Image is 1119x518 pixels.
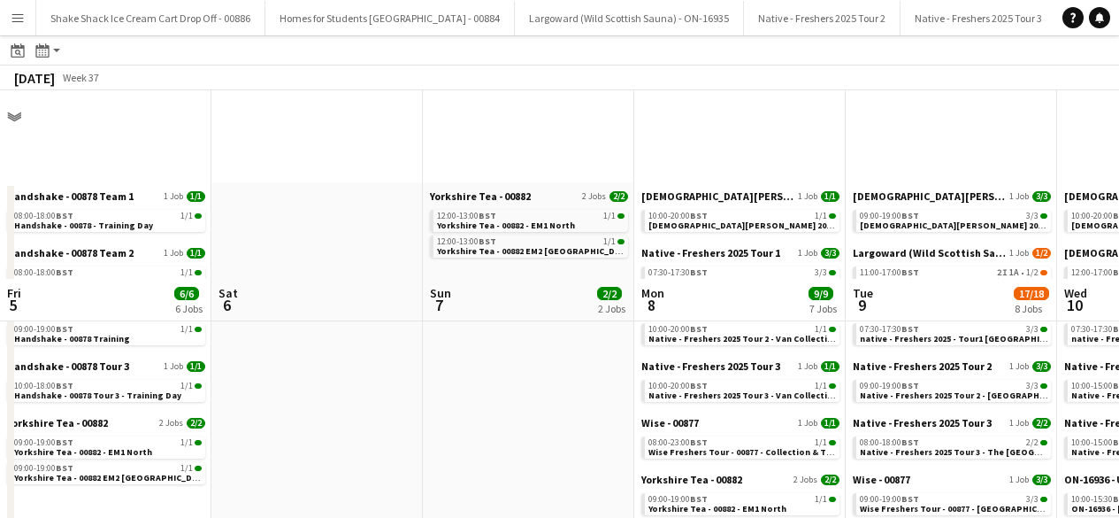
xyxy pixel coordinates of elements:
[1009,268,1019,277] span: 1A
[437,245,633,257] span: Yorkshire Tea - 00882 EM2 Midlands
[14,268,73,277] span: 08:00-18:00
[641,416,839,429] a: Wise - 008771 Job1/1
[648,325,708,334] span: 10:00-20:00
[1040,497,1047,502] span: 3/3
[1009,361,1029,372] span: 1 Job
[641,473,839,486] a: Yorkshire Tea - 008822 Jobs2/2
[648,220,945,231] span: Lady Garden 2025 Tour 2 - 00848 - Travel Day
[798,191,817,202] span: 1 Job
[7,189,205,246] div: Handshake - 00878 Team 11 Job1/108:00-18:00BST1/1Handshake - 00878 - Training Day
[1026,212,1039,220] span: 3/3
[195,270,202,275] span: 1/1
[821,191,839,202] span: 1/1
[617,213,625,219] span: 1/1
[36,1,265,35] button: Shake Shack Ice Cream Cart Drop Off - 00886
[56,267,73,278] span: BST
[437,236,625,256] a: 12:00-13:00BST1/1Yorkshire Tea - 00882 EM2 [GEOGRAPHIC_DATA]
[853,416,992,429] span: Native - Freshers 2025 Tour 3
[14,323,202,344] a: 09:00-19:00BST1/1Handshake - 00878 Training
[853,189,1051,246] div: [DEMOGRAPHIC_DATA][PERSON_NAME] 2025 Tour 2 - 008481 Job3/309:00-19:00BST3/3[DEMOGRAPHIC_DATA][PE...
[641,189,839,246] div: [DEMOGRAPHIC_DATA][PERSON_NAME] 2025 Tour 2 - 008481 Job1/110:00-20:00BST1/1[DEMOGRAPHIC_DATA][PE...
[14,438,73,447] span: 09:00-19:00
[265,1,515,35] button: Homes for Students [GEOGRAPHIC_DATA] - 00884
[648,437,836,457] a: 08:00-23:00BST1/1Wise Freshers Tour - 00877 - Collection & Travel Day
[821,248,839,259] span: 3/3
[1032,475,1051,485] span: 3/3
[690,493,708,505] span: BST
[860,333,1074,344] span: native - Freshers 2025 - Tour1 Glasgow Caledonian
[860,325,919,334] span: 07:30-17:30
[648,333,893,344] span: Native - Freshers 2025 Tour 2 - Van Collection & Travel Day
[56,437,73,448] span: BST
[648,390,893,401] span: Native - Freshers 2025 Tour 3 - Van Collection & Travel Day
[1040,270,1047,275] span: 1/2
[853,246,1051,259] a: Largoward (Wild Scottish Sauna) - ON-169351 Job1/2
[690,380,708,391] span: BST
[14,437,202,457] a: 09:00-19:00BST1/1Yorkshire Tea - 00882 - EM1 North
[648,438,708,447] span: 08:00-23:00
[582,191,606,202] span: 2 Jobs
[860,446,1095,458] span: Native - Freshers 2025 Tour 3 - The University of West Scotland
[479,210,496,221] span: BST
[437,220,575,231] span: Yorkshire Tea - 00882 - EM1 North
[195,440,202,445] span: 1/1
[860,210,1047,230] a: 09:00-19:00BST3/3[DEMOGRAPHIC_DATA][PERSON_NAME] 2025 Tour 2 - 00848 - [GEOGRAPHIC_DATA][PERSON_N...
[639,296,664,316] span: 8
[860,437,1047,457] a: 08:00-18:00BST2/2Native - Freshers 2025 Tour 3 - The [GEOGRAPHIC_DATA]
[641,246,839,303] div: Native - Freshers 2025 Tour 11 Job3/307:30-17:30BST3/3native - Freshers 2025 - Tour1 [GEOGRAPHIC_...
[815,382,827,390] span: 1/1
[1032,191,1051,202] span: 3/3
[815,212,827,220] span: 1/1
[14,446,152,458] span: Yorkshire Tea - 00882 - EM1 North
[821,418,839,429] span: 1/1
[187,361,205,372] span: 1/1
[14,210,202,230] a: 08:00-18:00BST1/1Handshake - 00878 - Training Day
[175,303,203,316] div: 6 Jobs
[798,361,817,372] span: 1 Job
[853,360,1051,416] div: Native - Freshers 2025 Tour 21 Job3/309:00-19:00BST3/3Native - Freshers 2025 Tour 2 - [GEOGRAPHIC...
[430,189,531,203] span: Yorkshire Tea - 00882
[1026,382,1039,390] span: 3/3
[901,437,919,448] span: BST
[648,210,836,230] a: 10:00-20:00BST1/1[DEMOGRAPHIC_DATA][PERSON_NAME] 2025 Tour 2 - 00848 - Travel Day
[14,382,73,390] span: 10:00-18:00
[14,267,202,287] a: 08:00-18:00BST1/1Handshake - 00878 Training
[853,416,1051,473] div: Native - Freshers 2025 Tour 31 Job2/208:00-18:00BST2/2Native - Freshers 2025 Tour 3 - The [GEOGRA...
[690,437,708,448] span: BST
[430,286,451,302] span: Sun
[427,296,451,316] span: 7
[515,1,744,35] button: Largoward (Wild Scottish Sauna) - ON-16935
[479,236,496,247] span: BST
[164,361,183,372] span: 1 Job
[216,296,238,316] span: 6
[1062,296,1087,316] span: 10
[597,288,622,301] span: 2/2
[860,267,1047,287] a: 11:00-17:00BST2I1A•1/2Largoward (Wild Scottish Sauna) - 16935
[690,267,708,278] span: BST
[860,495,919,504] span: 09:00-19:00
[744,1,901,35] button: Native - Freshers 2025 Tour 2
[14,380,202,400] a: 10:00-18:00BST1/1Handshake - 00878 Tour 3 - Training Day
[187,418,205,429] span: 2/2
[7,360,205,416] div: Handshake - 00878 Tour 31 Job1/110:00-18:00BST1/1Handshake - 00878 Tour 3 - Training Day
[853,473,910,486] span: Wise - 00877
[187,248,205,259] span: 1/1
[853,360,992,373] span: Native - Freshers 2025 Tour 2
[1040,440,1047,445] span: 2/2
[798,418,817,429] span: 1 Job
[195,383,202,389] span: 1/1
[56,380,73,391] span: BST
[853,473,1051,486] a: Wise - 008771 Job3/3
[1032,248,1051,259] span: 1/2
[641,416,699,429] span: Wise - 00877
[1009,475,1029,485] span: 1 Job
[815,268,827,277] span: 3/3
[648,323,836,344] a: 10:00-20:00BST1/1Native - Freshers 2025 Tour 2 - Van Collection & Travel Day
[7,286,21,302] span: Fri
[180,325,193,334] span: 1/1
[603,212,616,220] span: 1/1
[648,276,862,288] span: native - Freshers 2025 - Tour1 Glasgow Caledonian
[648,503,786,514] span: Yorkshire Tea - 00882 - EM1 North
[14,69,55,87] div: [DATE]
[7,303,205,360] div: Handshake - 00878 Team 41 Job1/109:00-19:00BST1/1Handshake - 00878 Training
